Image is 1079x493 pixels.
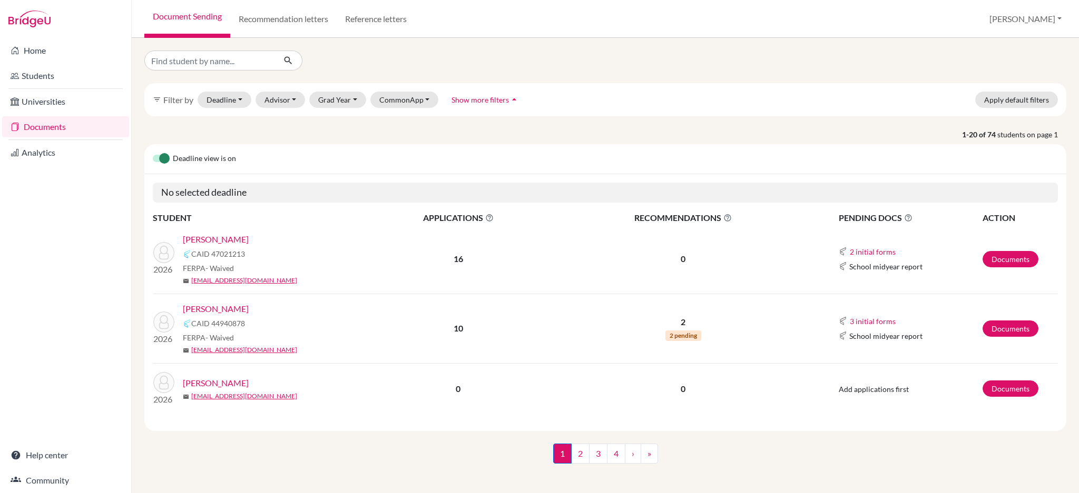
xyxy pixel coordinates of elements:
[153,95,161,104] i: filter_list
[364,212,553,224] span: APPLICATIONS
[370,92,439,108] button: CommonApp
[554,316,813,328] p: 2
[553,444,658,472] nav: ...
[983,320,1038,337] a: Documents
[454,323,463,333] b: 10
[849,315,896,327] button: 3 initial forms
[183,250,191,258] img: Common App logo
[665,330,701,341] span: 2 pending
[153,311,174,333] img: Chen, Zack
[183,278,189,284] span: mail
[153,333,174,345] p: 2026
[849,330,923,341] span: School midyear report
[153,211,364,225] th: STUDENT
[553,444,572,464] span: 1
[153,183,1058,203] h5: No selected deadline
[554,253,813,265] p: 0
[839,247,847,256] img: Common App logo
[983,251,1038,267] a: Documents
[454,254,463,264] b: 16
[982,211,1058,225] th: ACTION
[975,92,1058,108] button: Apply default filters
[554,383,813,395] p: 0
[2,116,129,137] a: Documents
[191,391,297,401] a: [EMAIL_ADDRESS][DOMAIN_NAME]
[509,94,519,105] i: arrow_drop_up
[443,92,528,108] button: Show more filtersarrow_drop_up
[8,11,51,27] img: Bridge-U
[183,332,234,343] span: FERPA
[183,319,191,328] img: Common App logo
[2,65,129,86] a: Students
[2,470,129,491] a: Community
[571,444,590,464] a: 2
[153,242,174,263] img: Lin, Jolie
[839,385,909,394] span: Add applications first
[309,92,366,108] button: Grad Year
[191,248,245,259] span: CAID 47021213
[849,261,923,272] span: School midyear report
[153,263,174,276] p: 2026
[183,377,249,389] a: [PERSON_NAME]
[625,444,641,464] a: ›
[183,347,189,354] span: mail
[839,212,982,224] span: PENDING DOCS
[554,212,813,224] span: RECOMMENDATIONS
[153,393,174,406] p: 2026
[183,394,189,400] span: mail
[183,303,249,315] a: [PERSON_NAME]
[589,444,607,464] a: 3
[839,331,847,340] img: Common App logo
[191,318,245,329] span: CAID 44940878
[839,317,847,325] img: Common App logo
[849,246,896,258] button: 2 initial forms
[2,40,129,61] a: Home
[839,262,847,270] img: Common App logo
[173,153,236,165] span: Deadline view is on
[183,233,249,246] a: [PERSON_NAME]
[191,276,297,285] a: [EMAIL_ADDRESS][DOMAIN_NAME]
[997,129,1066,140] span: students on page 1
[144,51,275,71] input: Find student by name...
[191,345,297,355] a: [EMAIL_ADDRESS][DOMAIN_NAME]
[985,9,1066,29] button: [PERSON_NAME]
[456,384,460,394] b: 0
[2,142,129,163] a: Analytics
[256,92,306,108] button: Advisor
[198,92,251,108] button: Deadline
[183,263,234,274] span: FERPA
[205,264,234,273] span: - Waived
[163,95,193,105] span: Filter by
[2,445,129,466] a: Help center
[983,380,1038,397] a: Documents
[641,444,658,464] a: »
[205,333,234,342] span: - Waived
[153,372,174,393] img: Aoyama, Liz
[607,444,625,464] a: 4
[452,95,509,104] span: Show more filters
[2,91,129,112] a: Universities
[962,129,997,140] strong: 1-20 of 74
